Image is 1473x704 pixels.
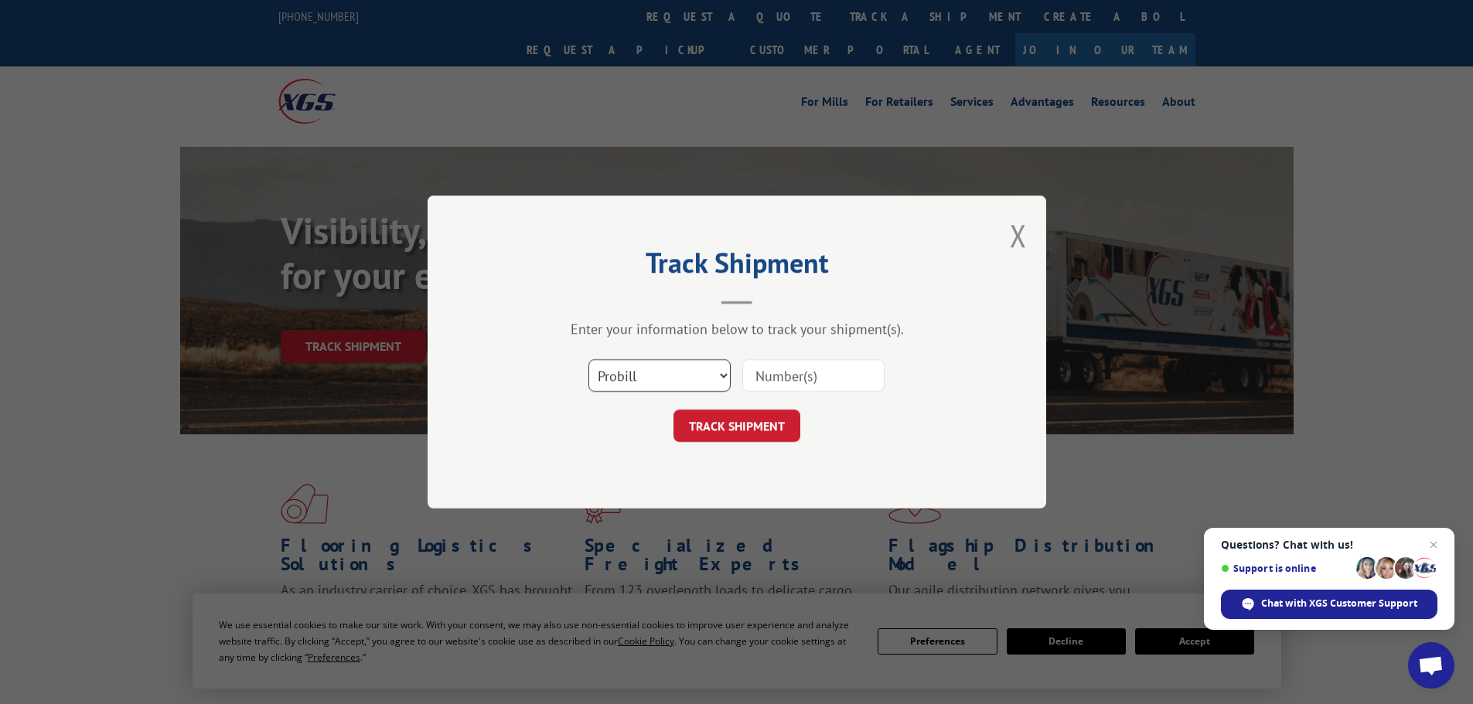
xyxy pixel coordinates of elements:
[505,252,969,281] h2: Track Shipment
[673,410,800,442] button: TRACK SHIPMENT
[1261,597,1417,610] span: Chat with XGS Customer Support
[742,359,885,392] input: Number(s)
[505,320,969,338] div: Enter your information below to track your shipment(s).
[1408,642,1454,689] div: Open chat
[1221,563,1351,574] span: Support is online
[1424,536,1443,554] span: Close chat
[1010,215,1027,256] button: Close modal
[1221,539,1437,551] span: Questions? Chat with us!
[1221,590,1437,619] div: Chat with XGS Customer Support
